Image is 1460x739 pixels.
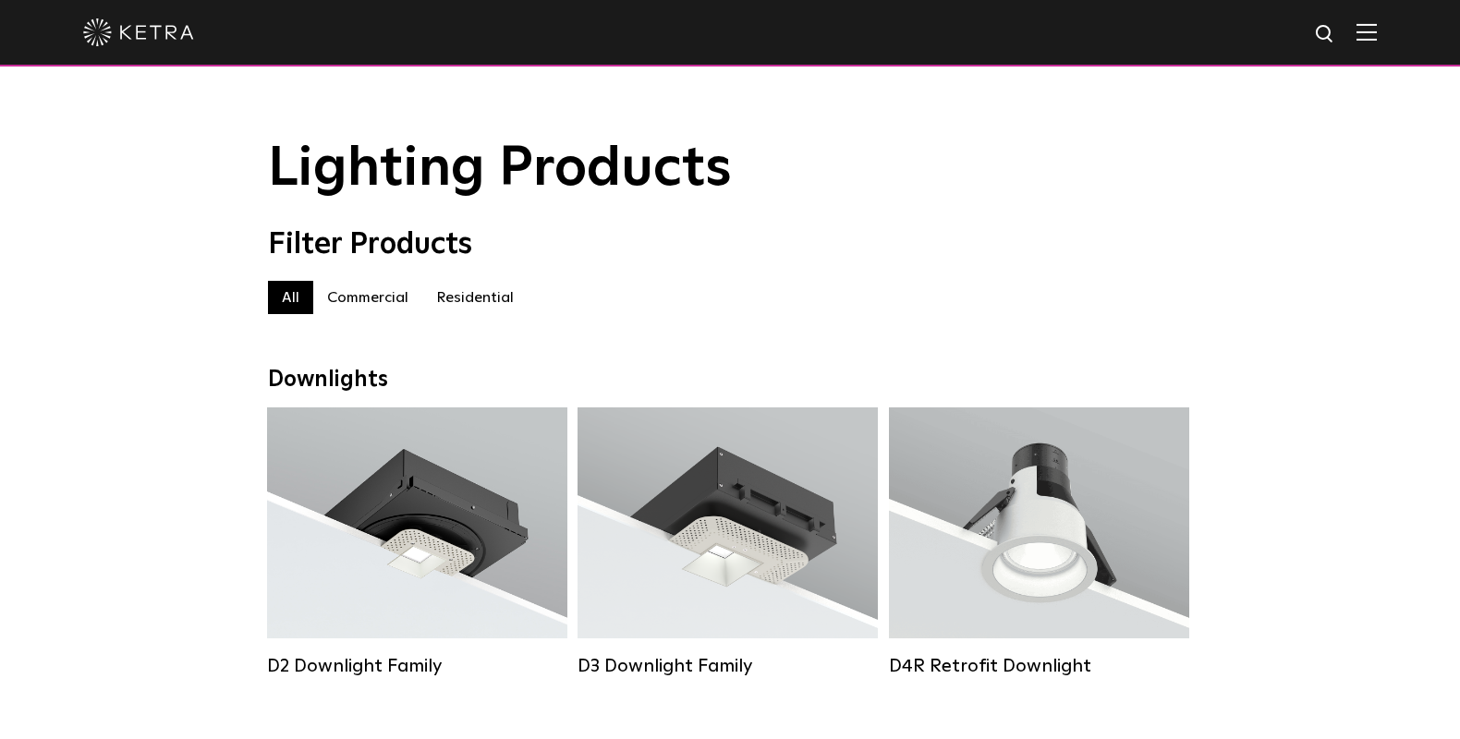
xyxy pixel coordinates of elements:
[268,367,1192,394] div: Downlights
[83,18,194,46] img: ketra-logo-2019-white
[1314,23,1337,46] img: search icon
[889,655,1189,677] div: D4R Retrofit Downlight
[267,655,567,677] div: D2 Downlight Family
[268,141,732,197] span: Lighting Products
[889,407,1189,677] a: D4R Retrofit Downlight Lumen Output:800Colors:White / BlackBeam Angles:15° / 25° / 40° / 60°Watta...
[268,281,313,314] label: All
[1357,23,1377,41] img: Hamburger%20Nav.svg
[268,227,1192,262] div: Filter Products
[422,281,528,314] label: Residential
[313,281,422,314] label: Commercial
[578,655,878,677] div: D3 Downlight Family
[578,407,878,677] a: D3 Downlight Family Lumen Output:700 / 900 / 1100Colors:White / Black / Silver / Bronze / Paintab...
[267,407,567,677] a: D2 Downlight Family Lumen Output:1200Colors:White / Black / Gloss Black / Silver / Bronze / Silve...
